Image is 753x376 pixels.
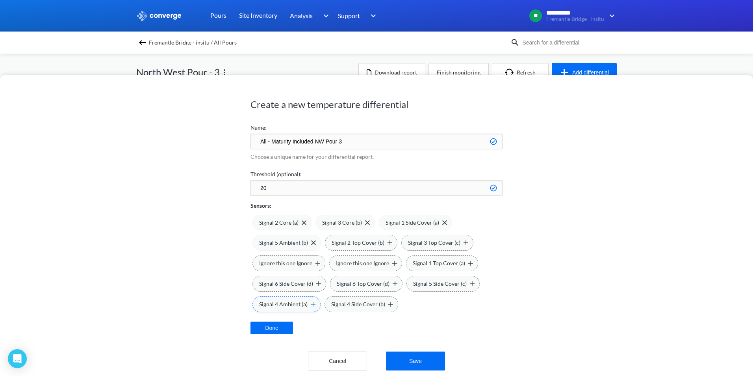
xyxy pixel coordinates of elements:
[308,352,367,370] button: Cancel
[337,279,389,288] span: Signal 6 Top Cover (d)
[386,352,445,370] button: Save
[442,220,447,225] img: close-icon.svg
[259,238,308,247] span: Signal 5 Ambient (b)
[250,153,503,161] p: Choose a unique name for your differential report.
[413,259,465,268] span: Signal 1 Top Cover (a)
[408,238,460,247] span: Signal 3 Top Cover (c)
[338,11,360,20] span: Support
[336,259,389,268] span: Ignore this one Ignore
[259,259,312,268] span: Ignore this one Ignore
[250,123,503,132] label: Name:
[388,240,392,245] img: plus.svg
[149,37,237,48] span: Fremantle Bridge - insitu / All Pours
[138,38,147,47] img: backspace.svg
[468,261,473,266] img: plus.svg
[322,218,362,227] span: Signal 3 Core (b)
[290,11,313,20] span: Analysis
[302,220,306,225] img: close-icon.svg
[365,220,370,225] img: close-icon.svg
[8,349,27,368] div: Open Intercom Messenger
[331,300,385,309] span: Signal 4 Side Cover (b)
[392,261,397,266] img: plus.svg
[386,218,439,227] span: Signal 1 Side Cover (a)
[365,11,378,20] img: downArrow.svg
[464,240,468,245] img: plus.svg
[259,300,308,309] span: Signal 4 Ambient (a)
[604,11,617,20] img: downArrow.svg
[316,281,321,286] img: plus.svg
[388,302,393,307] img: plus.svg
[332,238,384,247] span: Signal 2 Top Cover (b)
[250,201,271,210] p: Sensors:
[250,134,503,149] input: Eg. TempDiff Deep Pour Basement C1sX
[250,98,503,111] h1: Create a new temperature differential
[311,240,316,245] img: close-icon.svg
[136,11,182,21] img: logo_ewhite.svg
[546,16,604,22] span: Fremantle Bridge - insitu
[259,218,299,227] span: Signal 2 Core (a)
[250,170,503,179] label: Threshold (optional):
[470,281,475,286] img: plus.svg
[315,261,320,266] img: plus.svg
[520,38,615,47] input: Search for a differential
[259,279,313,288] span: Signal 6 Side Cover (d)
[250,180,503,196] input: Eg. 28°C
[250,322,293,334] button: Done
[413,279,467,288] span: Signal 5 Side Cover (c)
[318,11,331,20] img: downArrow.svg
[510,38,520,47] img: icon-search.svg
[311,302,315,307] img: hover-plus-icon.svg
[393,281,397,286] img: plus.svg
